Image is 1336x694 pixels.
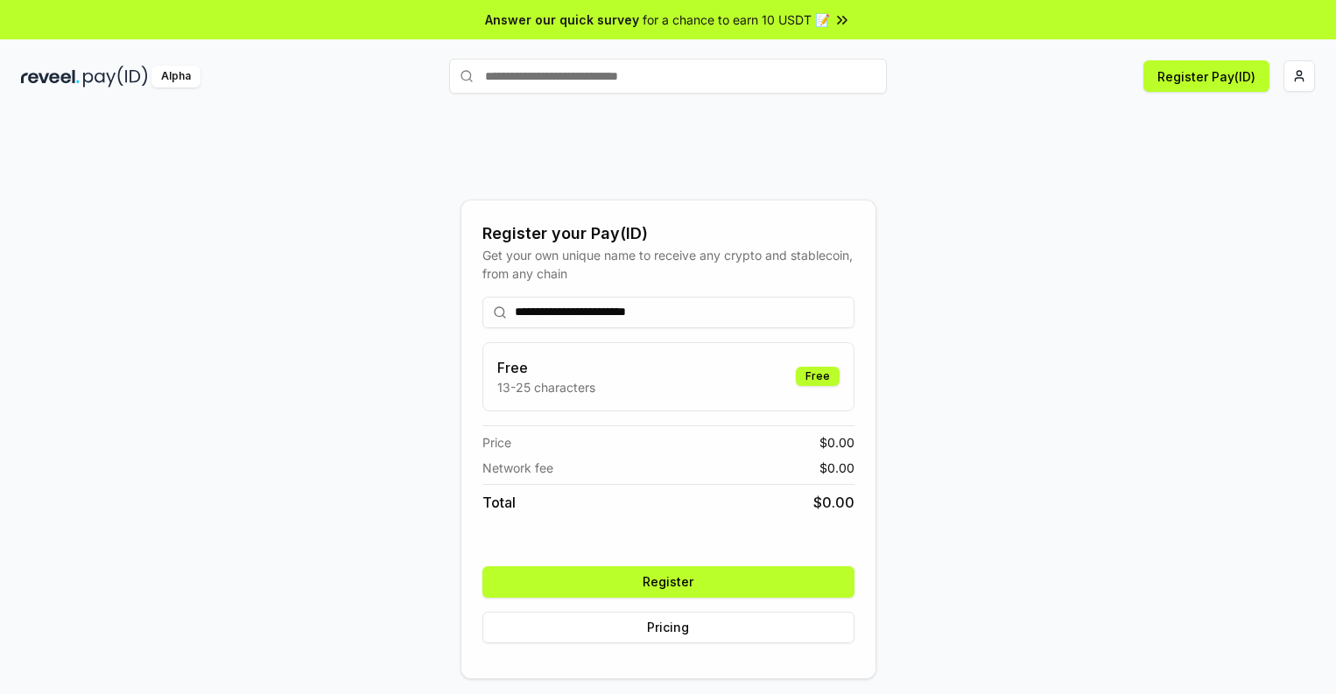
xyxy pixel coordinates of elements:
[482,221,854,246] div: Register your Pay(ID)
[21,66,80,88] img: reveel_dark
[819,433,854,452] span: $ 0.00
[482,459,553,477] span: Network fee
[482,492,516,513] span: Total
[819,459,854,477] span: $ 0.00
[796,367,840,386] div: Free
[485,11,639,29] span: Answer our quick survey
[83,66,148,88] img: pay_id
[151,66,200,88] div: Alpha
[813,492,854,513] span: $ 0.00
[643,11,830,29] span: for a chance to earn 10 USDT 📝
[497,378,595,396] p: 13-25 characters
[482,246,854,283] div: Get your own unique name to receive any crypto and stablecoin, from any chain
[482,566,854,598] button: Register
[497,357,595,378] h3: Free
[482,433,511,452] span: Price
[1143,60,1269,92] button: Register Pay(ID)
[482,612,854,643] button: Pricing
